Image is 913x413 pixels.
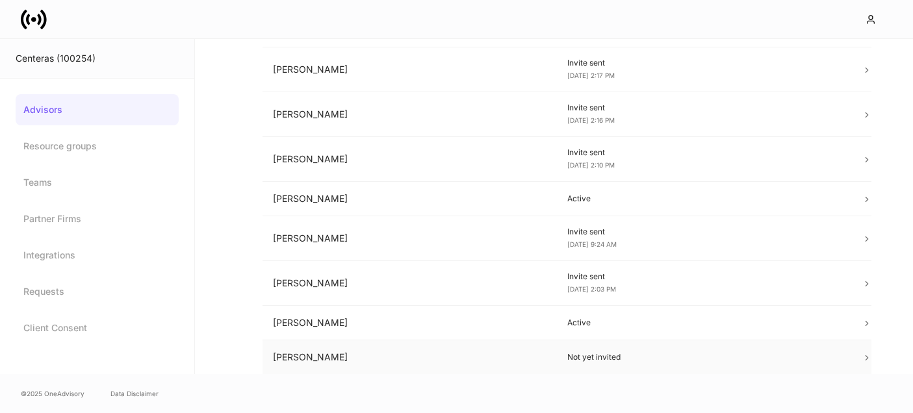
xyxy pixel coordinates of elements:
span: [DATE] 2:10 PM [567,161,615,169]
td: [PERSON_NAME] [263,137,557,182]
span: [DATE] 2:03 PM [567,285,616,293]
p: Invite sent [567,271,841,282]
div: Centeras (100254) [16,52,179,65]
td: [PERSON_NAME] [263,92,557,137]
p: Not yet invited [567,352,841,362]
a: Teams [16,167,179,198]
td: [PERSON_NAME] [263,182,557,216]
td: [PERSON_NAME] [263,261,557,306]
span: [DATE] 2:17 PM [567,71,615,79]
td: [PERSON_NAME] [263,216,557,261]
span: © 2025 OneAdvisory [21,388,84,399]
a: Data Disclaimer [110,388,159,399]
p: Invite sent [567,58,841,68]
a: Resource groups [16,131,179,162]
p: Invite sent [567,147,841,158]
p: Active [567,318,841,328]
td: [PERSON_NAME] [263,340,557,375]
a: Integrations [16,240,179,271]
p: Invite sent [567,227,841,237]
a: Partner Firms [16,203,179,234]
span: [DATE] 2:16 PM [567,116,615,124]
p: Active [567,194,841,204]
a: Advisors [16,94,179,125]
a: Requests [16,276,179,307]
td: [PERSON_NAME] [263,306,557,340]
span: [DATE] 9:24 AM [567,240,617,248]
a: Client Consent [16,312,179,344]
td: [PERSON_NAME] [263,47,557,92]
p: Invite sent [567,103,841,113]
